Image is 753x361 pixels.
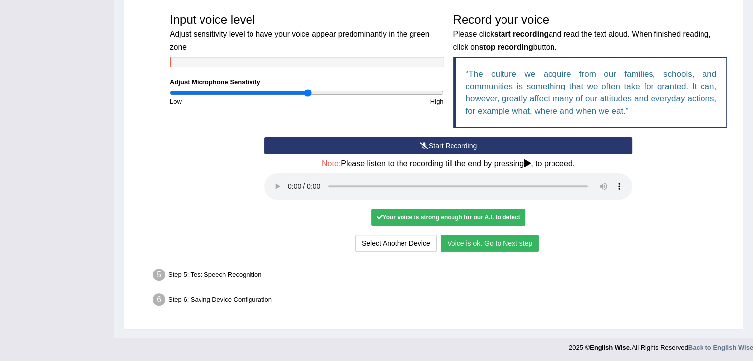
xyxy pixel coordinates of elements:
b: stop recording [479,43,533,51]
b: start recording [494,30,549,38]
small: Please click and read the text aloud. When finished reading, click on button. [453,30,711,51]
button: Voice is ok. Go to Next step [441,235,539,252]
button: Start Recording [264,137,632,154]
div: High [306,97,448,106]
h4: Please listen to the recording till the end by pressing , to proceed. [264,159,632,168]
q: The culture we acquire from our families, schools, and communities is something that we often tak... [466,69,717,116]
div: Step 5: Test Speech Recognition [149,266,738,287]
div: 2025 © All Rights Reserved [569,338,753,352]
h3: Input voice level [170,13,444,52]
button: Select Another Device [355,235,437,252]
a: Back to English Wise [688,344,753,351]
div: Your voice is strong enough for our A.I. to detect [371,209,525,226]
strong: English Wise. [590,344,631,351]
small: Adjust sensitivity level to have your voice appear predominantly in the green zone [170,30,429,51]
div: Step 6: Saving Device Configuration [149,290,738,312]
label: Adjust Microphone Senstivity [170,77,260,87]
span: Note: [322,159,341,168]
h3: Record your voice [453,13,727,52]
div: Low [165,97,306,106]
